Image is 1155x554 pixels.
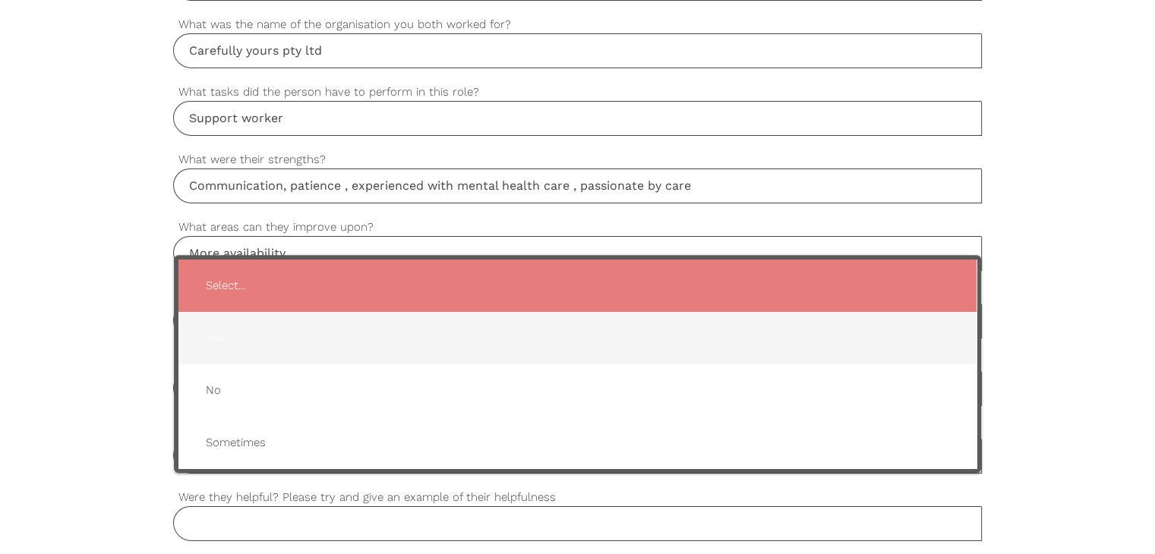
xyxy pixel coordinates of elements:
[173,83,982,101] label: What tasks did the person have to perform in this role?
[194,372,961,409] span: No
[173,421,982,439] label: Were they on time?
[194,424,961,461] span: Sometimes
[194,319,961,357] span: Yes
[173,16,982,33] label: What was the name of the organisation you both worked for?
[173,219,982,236] label: What areas can they improve upon?
[173,151,982,168] label: What were their strengths?
[173,286,982,304] label: Were they trustworthy? Please try and give an example of their trustworthiness
[173,489,982,506] label: Were they helpful? Please try and give an example of their helpfulness
[194,267,961,304] span: Select...
[173,354,982,371] label: Were they reliable? Please give an example of when the person was reliable.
